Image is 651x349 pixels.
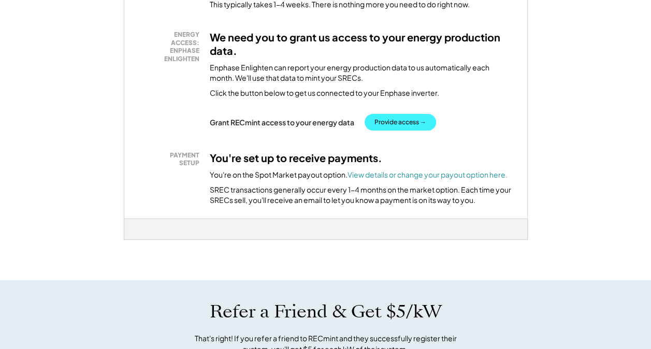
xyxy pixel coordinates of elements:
[210,185,514,205] div: SREC transactions generally occur every 1-4 months on the market option. Each time your SRECs sel...
[210,170,508,180] div: You're on the Spot Market payout option.
[210,63,514,83] div: Enphase Enlighten can report your energy production data to us automatically each month. We'll us...
[365,114,436,130] button: Provide access →
[210,301,442,323] h1: Refer a Friend & Get $5/kW
[210,31,514,57] h3: We need you to grant us access to your energy production data.
[210,118,354,127] div: Grant RECmint access to your energy data
[348,170,508,179] a: View details or change your payout option here.
[142,31,199,63] div: ENERGY ACCESS: ENPHASE ENLIGHTEN
[124,240,161,244] div: aapywxky - VA Distributed
[142,151,199,167] div: PAYMENT SETUP
[210,88,439,98] div: Click the button below to get us connected to your Enphase inverter.
[210,151,382,165] h3: You're set up to receive payments.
